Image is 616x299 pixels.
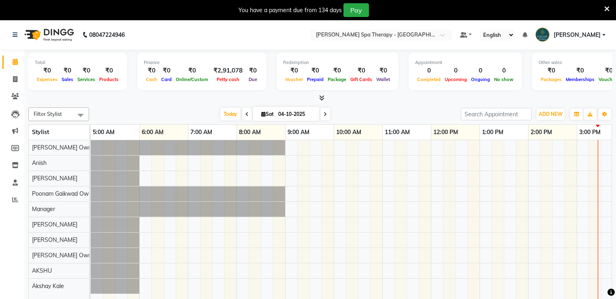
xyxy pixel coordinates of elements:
[35,77,60,82] span: Expenses
[32,221,77,228] span: [PERSON_NAME]
[32,128,49,136] span: Stylist
[247,77,259,82] span: Due
[174,77,210,82] span: Online/Custom
[554,31,601,39] span: [PERSON_NAME]
[32,159,47,167] span: Anish
[60,66,75,75] div: ₹0
[35,59,121,66] div: Total
[539,77,564,82] span: Packages
[144,59,260,66] div: Finance
[305,66,326,75] div: ₹0
[144,66,159,75] div: ₹0
[374,66,392,75] div: ₹0
[174,66,210,75] div: ₹0
[32,190,97,197] span: Poonam Gaikwad Owner
[35,66,60,75] div: ₹0
[469,77,492,82] span: Ongoing
[415,77,443,82] span: Completed
[97,66,121,75] div: ₹0
[283,77,305,82] span: Voucher
[539,111,563,117] span: ADD NEW
[348,77,374,82] span: Gift Cards
[237,126,263,138] a: 8:00 AM
[210,66,246,75] div: ₹2,91,078
[159,66,174,75] div: ₹0
[431,126,460,138] a: 12:00 PM
[539,66,564,75] div: ₹0
[276,108,316,120] input: 2025-10-04
[415,66,443,75] div: 0
[374,77,392,82] span: Wallet
[564,77,597,82] span: Memberships
[577,126,603,138] a: 3:00 PM
[215,77,241,82] span: Petty cash
[91,126,117,138] a: 5:00 AM
[32,282,64,290] span: Akshay Kale
[75,66,97,75] div: ₹0
[283,59,392,66] div: Redemption
[443,77,469,82] span: Upcoming
[492,77,516,82] span: No show
[32,236,77,243] span: [PERSON_NAME]
[32,205,55,213] span: Manager
[286,126,311,138] a: 9:00 AM
[246,66,260,75] div: ₹0
[283,66,305,75] div: ₹0
[305,77,326,82] span: Prepaid
[343,3,369,17] button: Pay
[582,267,608,291] iframe: chat widget
[32,175,77,182] span: [PERSON_NAME]
[32,144,97,151] span: [PERSON_NAME] Owner
[75,77,97,82] span: Services
[480,126,505,138] a: 1:00 PM
[529,126,554,138] a: 2:00 PM
[383,126,412,138] a: 11:00 AM
[89,23,125,46] b: 08047224946
[159,77,174,82] span: Card
[259,111,276,117] span: Sat
[334,126,363,138] a: 10:00 AM
[326,66,348,75] div: ₹0
[32,252,97,259] span: [PERSON_NAME] Owner
[97,77,121,82] span: Products
[564,66,597,75] div: ₹0
[535,28,550,42] img: Savita HO
[188,126,214,138] a: 7:00 AM
[537,109,565,120] button: ADD NEW
[415,59,516,66] div: Appointment
[21,23,76,46] img: logo
[443,66,469,75] div: 0
[32,267,52,274] span: AKSHU
[492,66,516,75] div: 0
[326,77,348,82] span: Package
[60,77,75,82] span: Sales
[461,108,532,120] input: Search Appointment
[469,66,492,75] div: 0
[34,111,62,117] span: Filter Stylist
[220,108,241,120] span: Today
[239,6,342,15] div: You have a payment due from 134 days
[348,66,374,75] div: ₹0
[140,126,166,138] a: 6:00 AM
[144,77,159,82] span: Cash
